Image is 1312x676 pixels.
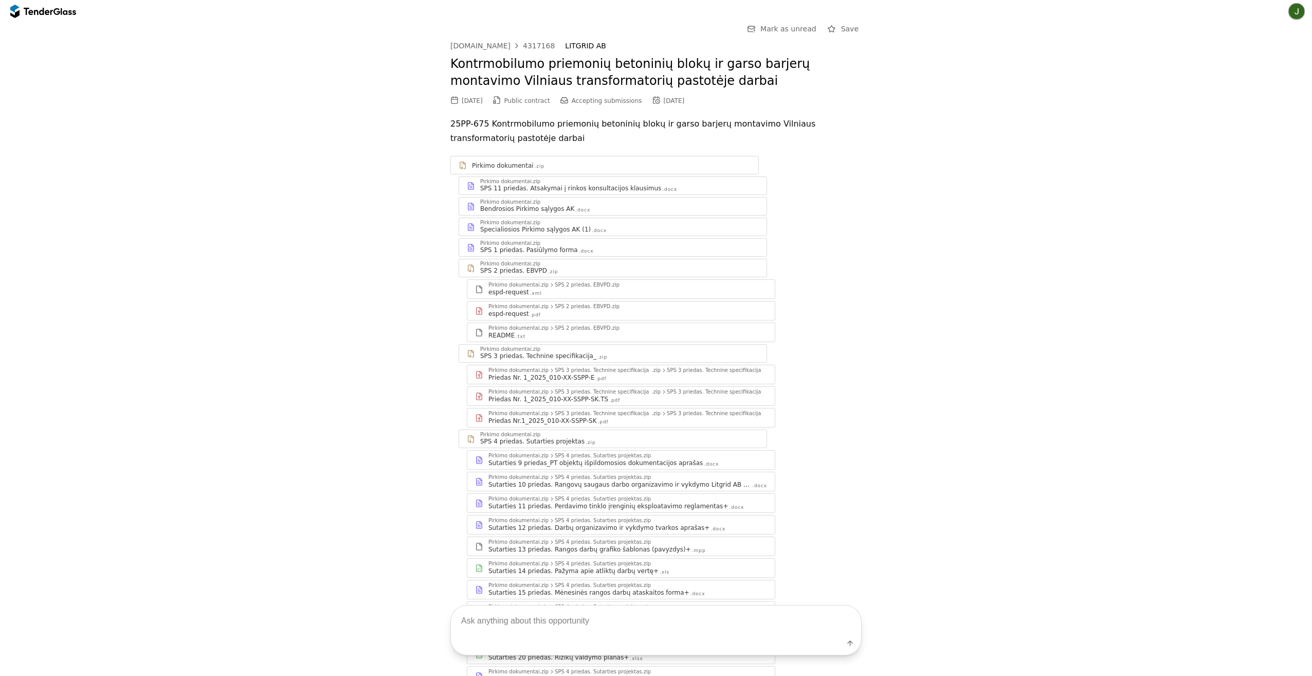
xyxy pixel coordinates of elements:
div: SPS 3 priedas. Technine specifikacija_.zip [555,411,661,416]
div: Pirkimo dokumentai.zip [488,496,549,502]
a: Pirkimo dokumentai.zipSPS 3 priedas. Technine specifikacija_.zipSPS 3 priedas. Technine specifika... [467,386,775,406]
div: espd-request [488,288,529,296]
div: SPS 4 priedas. Sutarties projektas.zip [555,561,651,566]
h2: Kontrmobilumo priemonių betoninių blokų ir garso barjerų montavimo Vilniaus transformatorių pasto... [450,56,862,90]
div: [DATE] [664,97,685,104]
div: .pdf [598,419,609,425]
div: Priedas Nr.1_2025_010-XX-SSPP-SK [488,417,597,425]
div: Pirkimo dokumentai.zip [480,432,540,437]
div: Sutarties 13 priedas. Rangos darbų grafiko šablonas (pavyzdys)+ [488,545,691,554]
div: [DATE] [462,97,483,104]
div: Priedas Nr. 1_2025_010-XX-SSPP-E [488,373,595,382]
div: [DOMAIN_NAME] [450,42,511,49]
div: .zip [586,439,595,446]
div: .docx [752,483,767,489]
a: Pirkimo dokumentai.zipSpecialiosios Pirkimo sąlygos AK (1).docx [459,218,767,236]
div: SPS 1 priedas. Pasiūlymo forma [480,246,578,254]
div: .pdf [609,397,620,404]
div: SPS 2 priedas. EBVPD [480,266,547,275]
div: .zip [597,354,607,361]
div: SPS 2 priedas. EBVPD.zip [555,282,619,288]
div: SPS 3 priedas. Technine specifikacija_.zip [555,389,661,395]
span: Public contract [504,97,550,104]
div: Sutarties 10 priedas. Rangovų saugaus darbo organizavimo ir vykdymo Litgrid AB objektuose tvarkos... [488,481,751,489]
div: Pirkimo dokumentai.zip [488,561,549,566]
div: Pirkimo dokumentai.zip [488,475,549,480]
div: Pirkimo dokumentai.zip [488,368,549,373]
div: Pirkimo dokumentai.zip [488,282,549,288]
div: SPS 4 priedas. Sutarties projektas.zip [555,540,651,545]
div: SPS 4 priedas. Sutarties projektas [480,437,585,446]
div: Sutarties 9 priedas_PT objektų išpildomosios dokumentacijos aprašas [488,459,703,467]
a: Pirkimo dokumentai.zipSPS 3 priedas. Technine specifikacija_.zip [459,344,767,363]
div: Pirkimo dokumentai.zip [488,326,549,331]
a: Pirkimo dokumentai.zipSPS 1 priedas. Pasiūlymo forma.docx [459,238,767,257]
a: Pirkimo dokumentai.zipBendrosios Pirkimo sąlygos AK.docx [459,197,767,216]
div: Pirkimo dokumentai.zip [488,518,549,523]
a: Pirkimo dokumentai.zipSPS 4 priedas. Sutarties projektas.zipSutarties 15 priedas. Mėnesinės rango... [467,580,775,599]
div: Pirkimo dokumentai.zip [480,241,540,246]
div: Sutarties 11 priedas. Perdavimo tinklo įrenginių eksploatavimo reglamentas+ [488,502,728,510]
div: SPS 4 priedas. Sutarties projektas.zip [555,496,651,502]
a: [DOMAIN_NAME]4317168 [450,42,555,50]
div: SPS 4 priedas. Sutarties projektas.zip [555,475,651,480]
span: Accepting submissions [572,97,642,104]
div: .xls [660,569,669,576]
div: SPS 11 priedas. Atsakymai į rinkos konsultacijos klausimus [480,184,661,192]
div: .txt [516,333,525,340]
a: Pirkimo dokumentai.zipSPS 3 priedas. Technine specifikacija_.zipSPS 3 priedas. Technine specifika... [467,365,775,384]
div: .pdf [530,312,541,318]
div: Pirkimo dokumentai.zip [480,220,540,225]
div: .docx [729,504,744,511]
div: Pirkimo dokumentai.zip [488,304,549,309]
div: Bendrosios Pirkimo sąlygos AK [480,205,574,213]
a: Pirkimo dokumentai.zipSPS 2 priedas. EBVPD.zip [459,259,767,277]
a: Pirkimo dokumentai.zipSPS 3 priedas. Technine specifikacija_.zipSPS 3 priedas. Technine specifika... [467,408,775,428]
div: SPS 3 priedas. Technine specifikacija [667,411,761,416]
div: Sutarties 12 priedas. Darbų organizavimo ir vykdymo tvarkos aprašas+ [488,524,709,532]
div: 4317168 [523,42,555,49]
div: Pirkimo dokumentai.zip [480,179,540,184]
div: .xml [530,290,542,297]
a: Pirkimo dokumentai.zipSPS 2 priedas. EBVPD.zipREADME.txt [467,323,775,342]
div: SPS 2 priedas. EBVPD.zip [555,326,619,331]
div: .pdf [596,376,607,382]
div: Pirkimo dokumentai.zip [480,261,540,266]
a: Pirkimo dokumentai.zipSPS 4 priedas. Sutarties projektas.zipSutarties 12 priedas. Darbų organizav... [467,515,775,535]
div: .docx [592,227,607,234]
a: Pirkimo dokumentai.zipSPS 2 priedas. EBVPD.zipespd-request.xml [467,279,775,299]
div: .docx [579,248,594,255]
a: Pirkimo dokumentai.zipSPS 4 priedas. Sutarties projektas.zipSutarties 9 priedas_PT objektų išpild... [467,450,775,470]
div: Priedas Nr. 1_2025_010-XX-SSPP-SK.TS [488,395,608,403]
a: Pirkimo dokumentai.zipSPS 4 priedas. Sutarties projektas.zip [459,430,767,448]
div: Specialiosios Pirkimo sąlygos AK (1) [480,225,591,234]
div: SPS 3 priedas. Technine specifikacija [667,368,761,373]
div: LITGRID AB [565,42,851,50]
a: Pirkimo dokumentai.zipSPS 4 priedas. Sutarties projektas.zipSutarties 14 priedas. Pažyma apie atl... [467,558,775,578]
div: Pirkimo dokumentai.zip [488,389,549,395]
div: Pirkimo dokumentai.zip [488,540,549,545]
div: SPS 4 priedas. Sutarties projektas.zip [555,453,651,458]
p: 25PP-675 Kontrmobilumo priemonių betoninių blokų ir garso barjerų montavimo Vilniaus transformato... [450,117,862,146]
div: .mpp [692,547,706,554]
div: SPS 3 priedas. Technine specifikacija_.zip [555,368,661,373]
a: Pirkimo dokumentai.zipSPS 4 priedas. Sutarties projektas.zipSutarties 11 priedas. Perdavimo tinkl... [467,493,775,513]
div: SPS 3 priedas. Technine specifikacija [667,389,761,395]
div: README [488,331,515,340]
div: Pirkimo dokumentai.zip [480,200,540,205]
div: Sutarties 14 priedas. Pažyma apie atliktų darbų vertę+ [488,567,659,575]
div: SPS 4 priedas. Sutarties projektas.zip [555,583,651,588]
span: Mark as unread [760,25,816,33]
div: .docx [710,526,725,532]
div: .docx [575,207,590,214]
a: Pirkimo dokumentai.zipSPS 11 priedas. Atsakymai į rinkos konsultacijos klausimus.docx [459,176,767,195]
span: Save [841,25,859,33]
div: .zip [535,163,544,170]
button: Mark as unread [744,23,819,35]
a: Pirkimo dokumentai.zipSPS 4 priedas. Sutarties projektas.zipSutarties 10 priedas. Rangovų saugaus... [467,472,775,491]
a: Pirkimo dokumentai.zipSPS 2 priedas. EBVPD.zipespd-request.pdf [467,301,775,321]
div: Pirkimo dokumentai.zip [480,347,540,352]
div: .docx [704,461,719,468]
div: .zip [548,269,558,275]
div: Pirkimo dokumentai.zip [488,411,549,416]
